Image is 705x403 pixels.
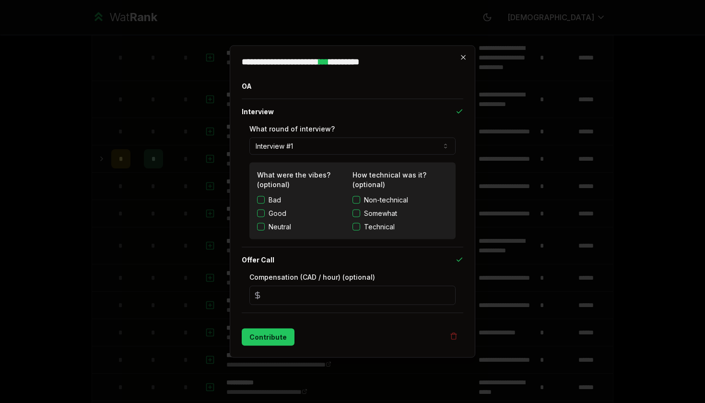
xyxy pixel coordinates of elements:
[269,195,281,205] label: Bad
[242,74,463,99] button: OA
[242,124,463,247] div: Interview
[352,196,360,204] button: Non-technical
[242,273,463,313] div: Offer Call
[242,248,463,273] button: Offer Call
[242,329,294,346] button: Contribute
[352,210,360,217] button: Somewhat
[249,125,335,133] label: What round of interview?
[364,222,395,232] span: Technical
[269,222,291,232] label: Neutral
[352,223,360,231] button: Technical
[364,195,408,205] span: Non-technical
[242,99,463,124] button: Interview
[364,209,397,218] span: Somewhat
[352,171,426,189] label: How technical was it? (optional)
[249,273,375,281] label: Compensation (CAD / hour) (optional)
[257,171,330,189] label: What were the vibes? (optional)
[269,209,286,218] label: Good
